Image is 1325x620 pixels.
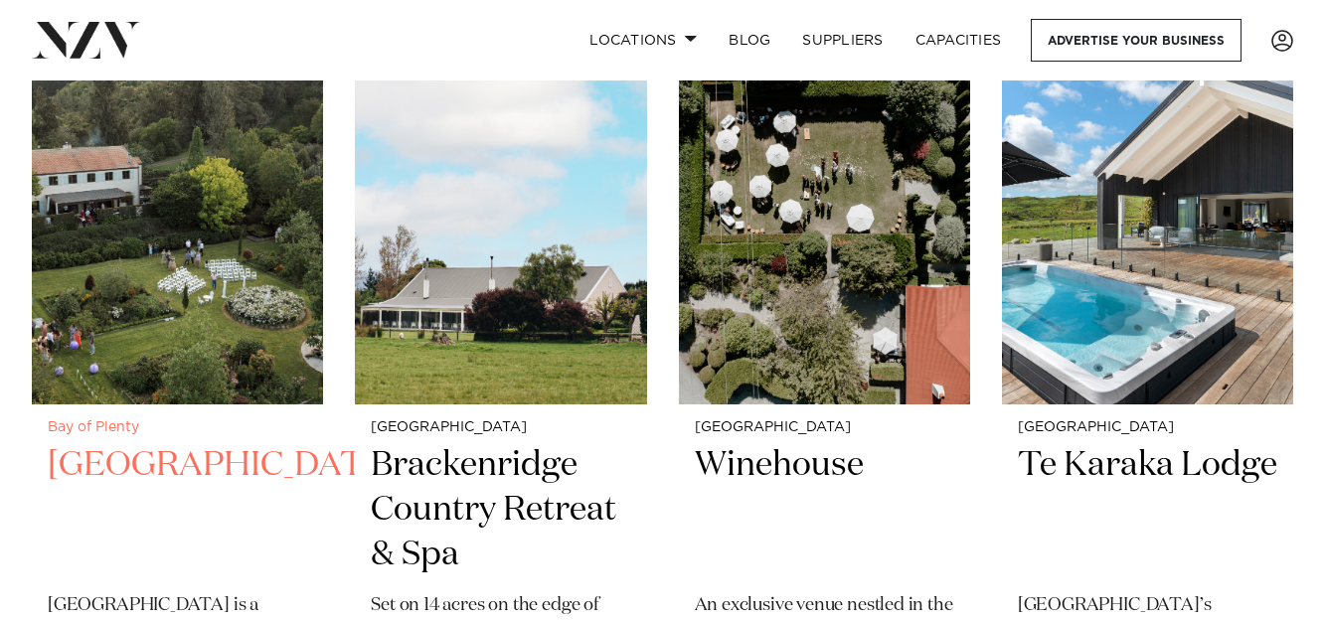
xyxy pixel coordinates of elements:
small: Bay of Plenty [48,420,307,435]
h2: Brackenridge Country Retreat & Spa [371,443,630,577]
a: Advertise your business [1031,19,1242,62]
h2: Winehouse [695,443,954,577]
h2: [GEOGRAPHIC_DATA] [48,443,307,577]
a: Locations [574,19,713,62]
a: SUPPLIERS [786,19,899,62]
img: nzv-logo.png [32,22,140,58]
h2: Te Karaka Lodge [1018,443,1277,577]
small: [GEOGRAPHIC_DATA] [371,420,630,435]
a: BLOG [713,19,786,62]
a: Capacities [900,19,1018,62]
small: [GEOGRAPHIC_DATA] [1018,420,1277,435]
small: [GEOGRAPHIC_DATA] [695,420,954,435]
